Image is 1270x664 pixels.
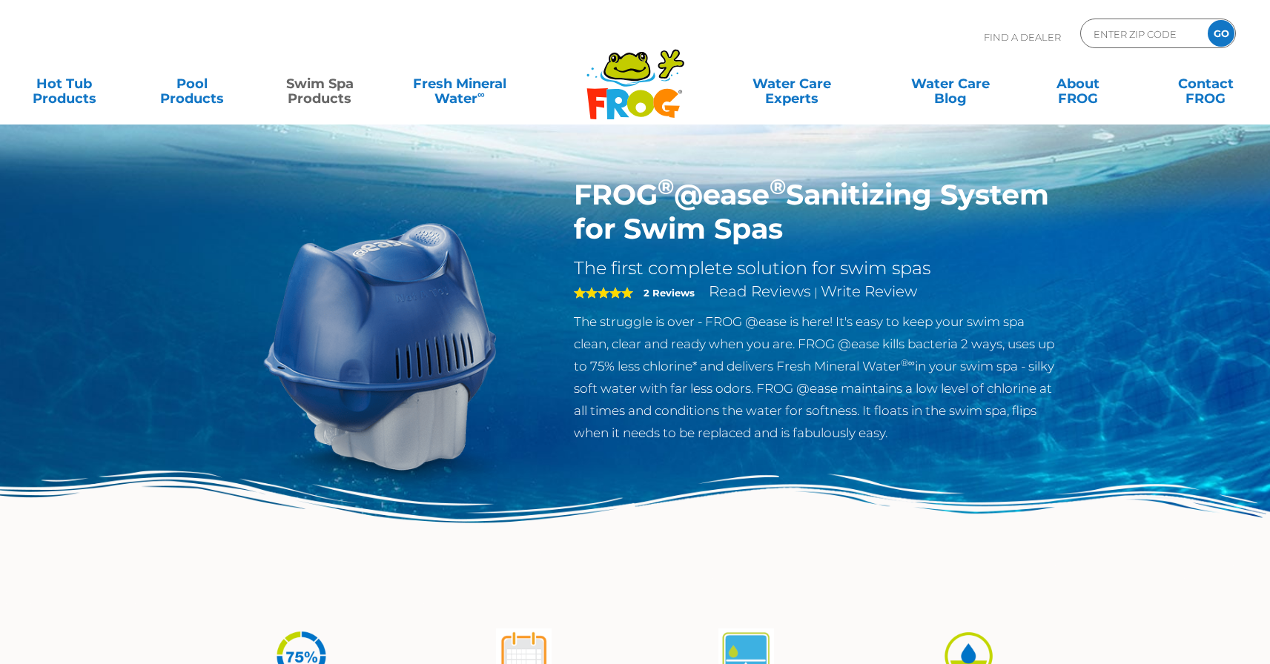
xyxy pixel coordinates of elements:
h2: The first complete solution for swim spas [574,257,1058,279]
a: Fresh MineralWater∞ [397,69,521,99]
a: ContactFROG [1156,69,1255,99]
a: AboutFROG [1028,69,1128,99]
sup: ®∞ [901,357,915,368]
p: Find A Dealer [984,19,1061,56]
a: PoolProducts [142,69,242,99]
img: Frog Products Logo [578,30,692,120]
a: Write Review [821,282,917,300]
a: Water CareExperts [711,69,872,99]
sup: ® [658,173,674,199]
h1: FROG @ease Sanitizing System for Swim Spas [574,178,1058,246]
a: Swim SpaProducts [270,69,369,99]
a: Hot TubProducts [15,69,114,99]
span: | [814,285,818,299]
img: ss-@ease-hero.png [213,178,552,517]
a: Water CareBlog [901,69,1000,99]
strong: 2 Reviews [644,287,695,299]
p: The struggle is over - FROG @ease is here! It's easy to keep your swim spa clean, clear and ready... [574,311,1058,444]
span: 5 [574,287,633,299]
sup: ∞ [477,88,485,100]
input: GO [1208,20,1234,47]
sup: ® [770,173,786,199]
a: Read Reviews [709,282,811,300]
